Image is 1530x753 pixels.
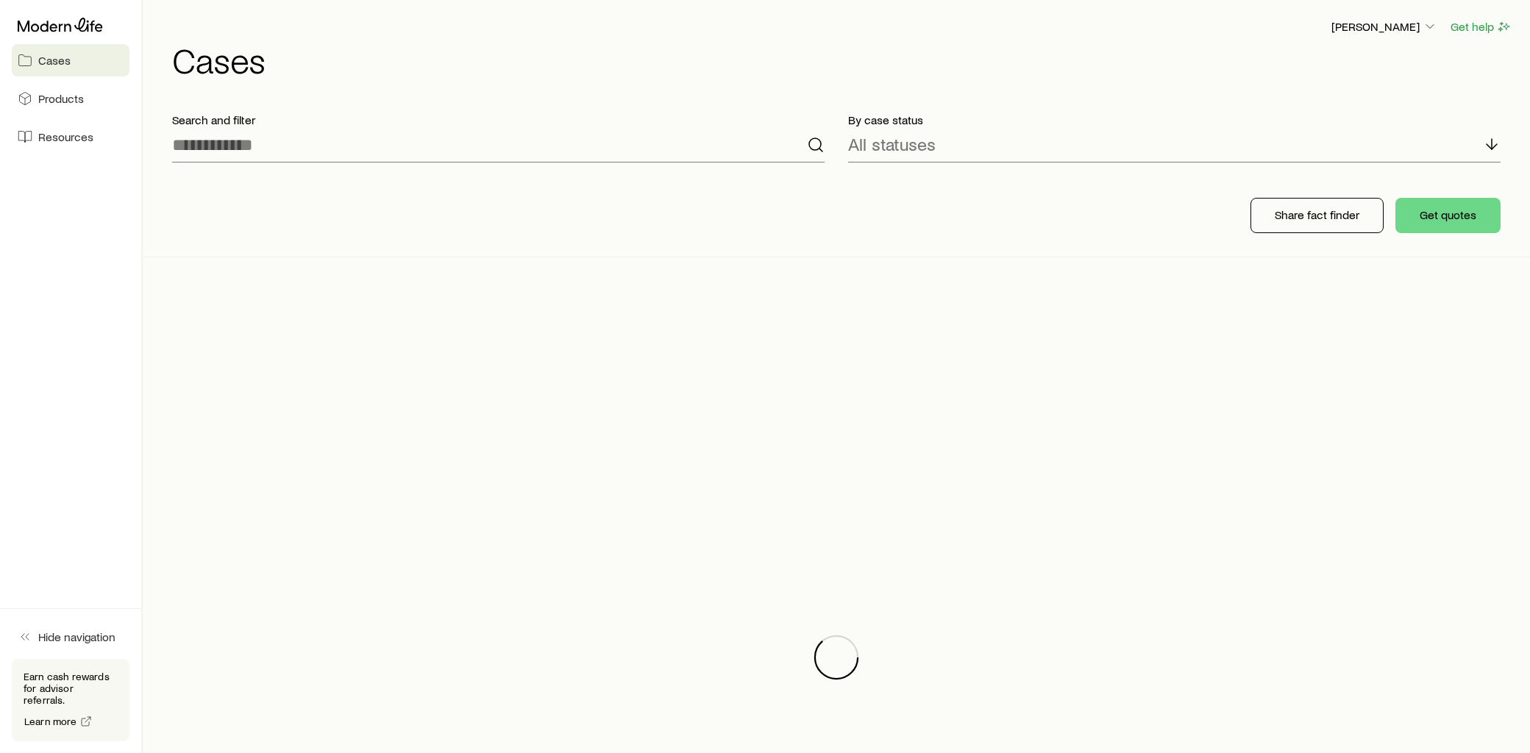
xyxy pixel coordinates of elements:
[38,629,115,644] span: Hide navigation
[1331,18,1438,36] button: [PERSON_NAME]
[848,134,936,154] p: All statuses
[172,113,825,127] p: Search and filter
[172,42,1512,77] h1: Cases
[1331,19,1437,34] p: [PERSON_NAME]
[12,659,129,741] div: Earn cash rewards for advisor referrals.Learn more
[38,53,71,68] span: Cases
[24,671,118,706] p: Earn cash rewards for advisor referrals.
[1395,198,1501,233] button: Get quotes
[38,129,93,144] span: Resources
[12,621,129,653] button: Hide navigation
[1250,198,1384,233] button: Share fact finder
[12,82,129,115] a: Products
[12,121,129,153] a: Resources
[848,113,1501,127] p: By case status
[1450,18,1512,35] button: Get help
[1275,207,1359,222] p: Share fact finder
[24,716,77,727] span: Learn more
[38,91,84,106] span: Products
[12,44,129,76] a: Cases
